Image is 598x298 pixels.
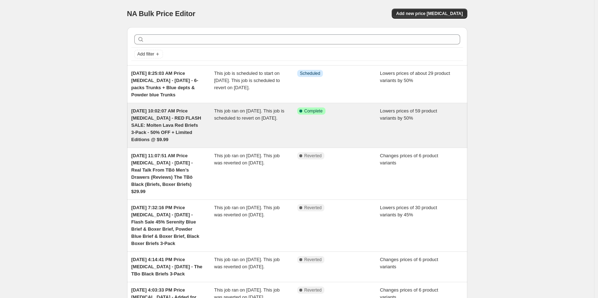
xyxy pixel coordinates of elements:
[304,205,322,211] span: Reverted
[214,71,280,90] span: This job is scheduled to start on [DATE]. This job is scheduled to revert on [DATE].
[131,205,199,246] span: [DATE] 7:32:16 PM Price [MEDICAL_DATA] - [DATE] - Flash Sale 45% Serenity Blue Brief & Boxer Brie...
[380,108,437,121] span: Lowers prices of 59 product variants by 50%
[380,257,438,269] span: Changes prices of 6 product variants
[392,9,467,19] button: Add new price [MEDICAL_DATA]
[380,71,450,83] span: Lowers prices of about 29 product variants by 50%
[396,11,463,16] span: Add new price [MEDICAL_DATA]
[380,205,437,217] span: Lowers prices of 30 product variants by 45%
[300,71,320,76] span: Scheduled
[214,153,280,165] span: This job ran on [DATE]. This job was reverted on [DATE].
[304,257,322,263] span: Reverted
[214,108,284,121] span: This job ran on [DATE]. This job is scheduled to revert on [DATE].
[138,51,154,57] span: Add filter
[134,50,163,58] button: Add filter
[304,153,322,159] span: Reverted
[380,153,438,165] span: Changes prices of 6 product variants
[214,257,280,269] span: This job ran on [DATE]. This job was reverted on [DATE].
[131,257,203,277] span: [DATE] 4:14:41 PM Price [MEDICAL_DATA] - [DATE] - The TBo Black Briefs 3-Pack
[304,108,323,114] span: Complete
[131,153,193,194] span: [DATE] 11:07:51 AM Price [MEDICAL_DATA] - [DATE] - Real Talk From TBô Men’s Drawers (Reviews) The...
[131,108,201,142] span: [DATE] 10:02:07 AM Price [MEDICAL_DATA] - RED FLASH SALE: Molten Lava Red Briefs 3-Pack - 50% OFF...
[131,71,198,97] span: [DATE] 8:25:03 AM Price [MEDICAL_DATA] - [DATE] - 6-packs Trunks + Blue depts & Powder blue Trunks
[214,205,280,217] span: This job ran on [DATE]. This job was reverted on [DATE].
[127,10,196,18] span: NA Bulk Price Editor
[304,287,322,293] span: Reverted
